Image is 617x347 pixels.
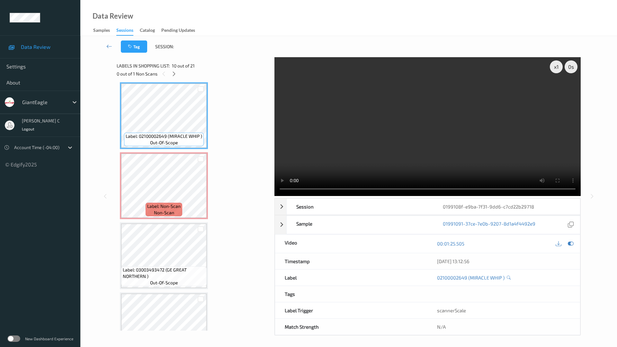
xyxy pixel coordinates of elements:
div: scannerScale [427,302,580,318]
div: Match Strength [275,319,428,335]
a: Sessions [116,26,140,36]
div: 0199108f-e9ba-7f31-9dd6-c7cd22b29718 [433,199,580,215]
div: Sessions [116,27,133,36]
a: 01991091-37ce-7e0b-9207-8d1a4f4492e9 [443,220,535,229]
div: x 1 [550,60,563,73]
span: Label: 02100002649 (MIRACLE WHIP ) [126,133,202,139]
div: Pending Updates [161,27,195,35]
div: Sample01991091-37ce-7e0b-9207-8d1a4f4492e9 [275,215,580,234]
span: 10 out of 21 [172,63,195,69]
div: Samples [93,27,110,35]
div: Session0199108f-e9ba-7f31-9dd6-c7cd22b29718 [275,198,580,215]
div: Tags [275,286,428,302]
div: 0 out of 1 Non Scans [117,70,270,78]
span: Labels in shopping list: [117,63,170,69]
a: Samples [93,26,116,35]
span: Label: Non-Scan [147,203,181,209]
button: Tag [121,40,147,53]
div: Data Review [93,13,133,19]
a: 02100002649 (MIRACLE WHIP ) [437,274,505,281]
div: Sample [287,216,434,234]
span: Session: [155,43,174,50]
a: 00:01:25.505 [437,240,464,247]
div: Catalog [140,27,155,35]
div: Label Trigger [275,302,428,318]
div: N/A [427,319,580,335]
a: Catalog [140,26,161,35]
div: Label [275,270,428,286]
div: Timestamp [275,253,428,269]
span: out-of-scope [150,280,178,286]
div: Session [287,199,434,215]
div: Video [275,235,428,253]
div: [DATE] 13:12:56 [437,258,570,264]
span: non-scan [154,209,174,216]
a: Pending Updates [161,26,201,35]
span: out-of-scope [150,139,178,146]
span: Label: 03003493472 (GE GREAT NORTHERN ) [123,267,205,280]
div: 0 s [565,60,577,73]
